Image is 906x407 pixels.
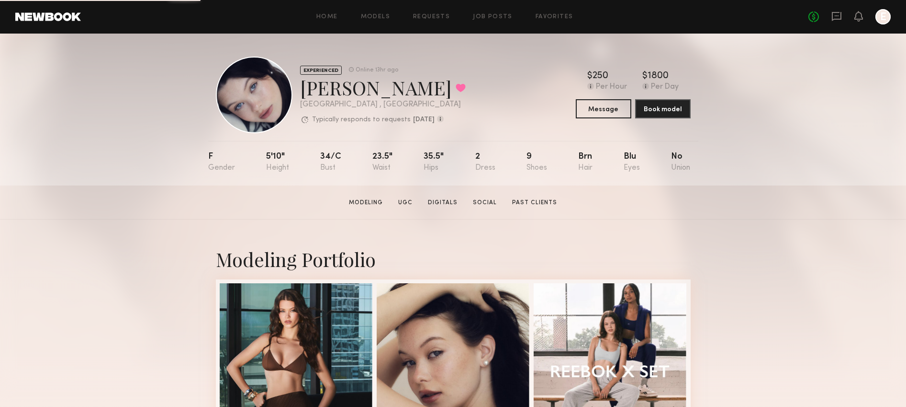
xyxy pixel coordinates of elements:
[651,83,679,92] div: Per Day
[424,152,444,172] div: 35.5"
[266,152,289,172] div: 5'10"
[356,67,398,73] div: Online 13hr ago
[316,14,338,20] a: Home
[208,152,235,172] div: F
[300,101,466,109] div: [GEOGRAPHIC_DATA] , [GEOGRAPHIC_DATA]
[413,116,435,123] b: [DATE]
[576,99,631,118] button: Message
[361,14,390,20] a: Models
[475,152,495,172] div: 2
[624,152,640,172] div: Blu
[469,198,501,207] a: Social
[578,152,593,172] div: Brn
[671,152,690,172] div: No
[587,71,593,81] div: $
[473,14,513,20] a: Job Posts
[642,71,648,81] div: $
[526,152,547,172] div: 9
[875,9,891,24] a: E
[312,116,411,123] p: Typically responds to requests
[593,71,608,81] div: 250
[372,152,392,172] div: 23.5"
[216,246,691,272] div: Modeling Portfolio
[424,198,461,207] a: Digitals
[300,66,342,75] div: EXPERIENCED
[648,71,669,81] div: 1800
[394,198,416,207] a: UGC
[635,99,691,118] button: Book model
[536,14,573,20] a: Favorites
[508,198,561,207] a: Past Clients
[345,198,387,207] a: Modeling
[596,83,627,92] div: Per Hour
[320,152,341,172] div: 34/c
[300,75,466,100] div: [PERSON_NAME]
[413,14,450,20] a: Requests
